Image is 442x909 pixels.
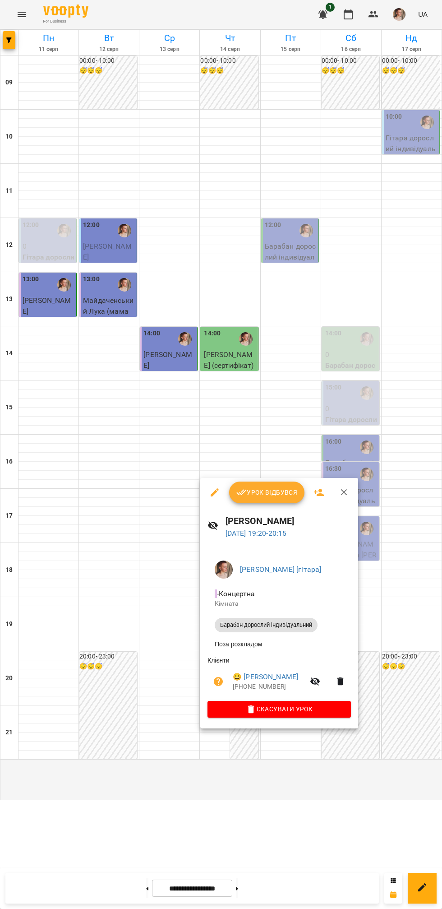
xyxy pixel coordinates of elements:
[226,514,351,528] h6: [PERSON_NAME]
[207,701,351,717] button: Скасувати Урок
[215,621,318,629] span: Барабан дорослий індивідуальний
[207,636,351,652] li: Поза розкладом
[229,482,305,503] button: Урок відбувся
[207,671,229,692] button: Візит ще не сплачено. Додати оплату?
[233,672,298,682] a: 😀 [PERSON_NAME]
[215,704,344,714] span: Скасувати Урок
[215,589,257,598] span: - Концертна
[240,565,321,574] a: [PERSON_NAME] [гітара]
[226,529,287,538] a: [DATE] 19:20-20:15
[215,561,233,579] img: 17edbb4851ce2a096896b4682940a88a.jfif
[207,656,351,701] ul: Клієнти
[233,682,304,691] p: [PHONE_NUMBER]
[236,487,298,498] span: Урок відбувся
[215,599,344,608] p: Кімната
